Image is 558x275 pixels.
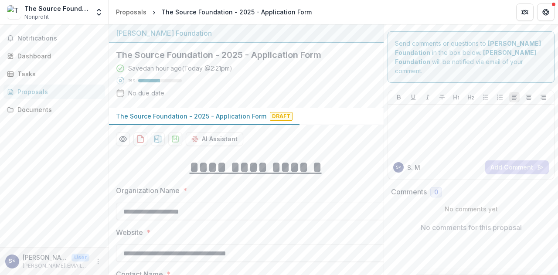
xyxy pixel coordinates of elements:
[133,132,147,146] button: download-proposal
[23,253,68,262] p: [PERSON_NAME] <[PERSON_NAME][EMAIL_ADDRESS][PERSON_NAME][DOMAIN_NAME]>
[480,92,491,102] button: Bullet List
[407,163,420,172] p: S. M
[128,88,164,98] div: No due date
[509,92,520,102] button: Align Left
[128,78,135,84] p: 50 %
[116,132,130,146] button: Preview ead4abae-691a-4e39-816b-65b84ddeff1b-0.pdf
[516,3,534,21] button: Partners
[437,92,447,102] button: Strike
[394,92,404,102] button: Bold
[17,69,98,78] div: Tasks
[388,31,555,83] div: Send comments or questions to in the box below. will be notified via email of your comment.
[421,222,522,233] p: No comments for this proposal
[24,13,49,21] span: Nonprofit
[391,204,551,214] p: No comments yet
[168,132,182,146] button: download-proposal
[116,50,363,60] h2: The Source Foundation - 2025 - Application Form
[3,85,105,99] a: Proposals
[112,6,150,18] a: Proposals
[23,262,89,270] p: [PERSON_NAME][EMAIL_ADDRESS][PERSON_NAME][DOMAIN_NAME]
[17,105,98,114] div: Documents
[151,132,165,146] button: download-proposal
[485,160,549,174] button: Add Comment
[161,7,312,17] div: The Source Foundation - 2025 - Application Form
[537,3,555,21] button: Get Help
[116,185,180,196] p: Organization Name
[186,132,243,146] button: AI Assistant
[116,227,143,238] p: Website
[3,31,105,45] button: Notifications
[408,92,418,102] button: Underline
[3,67,105,81] a: Tasks
[116,112,266,121] p: The Source Foundation - 2025 - Application Form
[524,92,534,102] button: Align Center
[116,28,377,38] div: [PERSON_NAME] Foundation
[93,256,103,267] button: More
[422,92,433,102] button: Italicize
[71,254,89,261] p: User
[112,6,315,18] nav: breadcrumb
[3,102,105,117] a: Documents
[116,7,146,17] div: Proposals
[495,92,505,102] button: Ordered List
[17,35,102,42] span: Notifications
[396,165,401,170] div: S. Maddex <shelley.maddex@gmail.com>
[17,87,98,96] div: Proposals
[538,92,548,102] button: Align Right
[3,49,105,63] a: Dashboard
[24,4,89,13] div: The Source Foundation
[128,64,232,73] div: Saved an hour ago ( Today @ 2:21pm )
[391,188,427,196] h2: Comments
[434,189,438,196] span: 0
[17,51,98,61] div: Dashboard
[7,5,21,19] img: The Source Foundation
[466,92,476,102] button: Heading 2
[451,92,462,102] button: Heading 1
[93,3,105,21] button: Open entity switcher
[270,112,293,121] span: Draft
[9,258,16,264] div: S. Maddex <shelley.maddex@gmail.com>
